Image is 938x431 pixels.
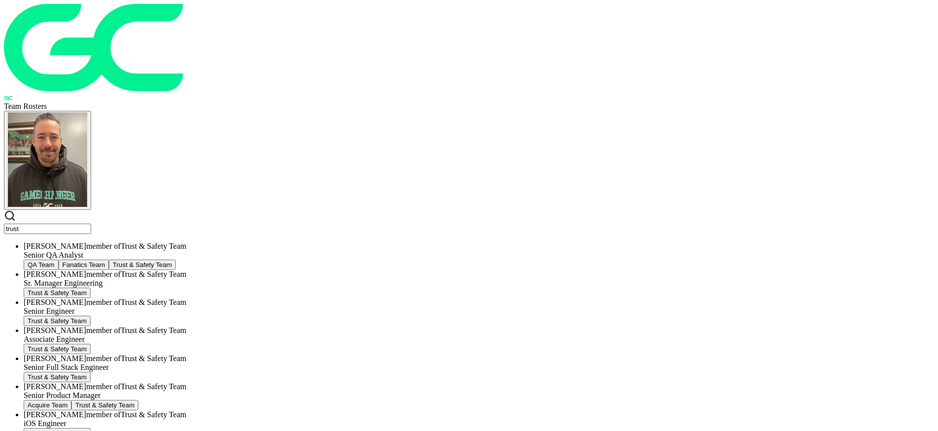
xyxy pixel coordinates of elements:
[24,344,91,354] button: Trust & Safety Team
[4,224,91,234] input: Search by name, team, specialty, or title...
[24,270,934,279] div: [PERSON_NAME]
[24,279,934,288] div: Sr. Manager Engineering
[86,298,186,306] span: member of Trust & Safety Team
[86,326,186,334] span: member of Trust & Safety Team
[24,410,934,419] div: [PERSON_NAME]
[24,391,934,400] div: Senior Product Manager
[24,307,934,316] div: Senior Engineer
[86,382,186,391] span: member of Trust & Safety Team
[59,260,109,270] button: Fanatics Team
[24,335,934,344] div: Associate Engineer
[71,400,138,410] button: Trust & Safety Team
[24,372,91,382] button: Trust & Safety Team
[24,260,59,270] button: QA Team
[24,419,934,428] div: iOS Engineer
[24,382,934,391] div: [PERSON_NAME]
[4,102,47,110] span: Team Rosters
[109,260,176,270] button: Trust & Safety Team
[86,410,186,419] span: member of Trust & Safety Team
[24,288,91,298] button: Trust & Safety Team
[86,270,186,278] span: member of Trust & Safety Team
[24,354,934,363] div: [PERSON_NAME]
[24,326,934,335] div: [PERSON_NAME]
[86,354,186,363] span: member of Trust & Safety Team
[24,316,91,326] button: Trust & Safety Team
[24,400,71,410] button: Acquire Team
[24,298,934,307] div: [PERSON_NAME]
[24,363,934,372] div: Senior Full Stack Engineer
[24,251,934,260] div: Senior QA Analyst
[24,242,934,251] div: [PERSON_NAME]
[86,242,186,250] span: member of Trust & Safety Team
